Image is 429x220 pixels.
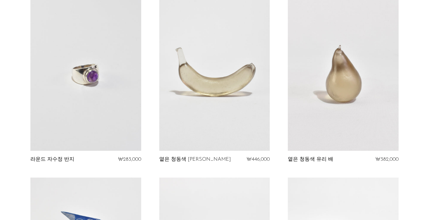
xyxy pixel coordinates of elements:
font: ₩446,000 [247,157,270,162]
font: ₩283,000 [118,157,141,162]
a: 옅은 청동색 [PERSON_NAME] [159,157,231,162]
a: 라운드 자수정 반지 [30,157,74,162]
a: 옅은 청동색 유리 배 [288,157,333,162]
font: ₩382,000 [375,157,399,162]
